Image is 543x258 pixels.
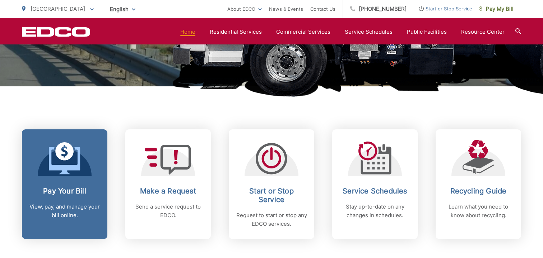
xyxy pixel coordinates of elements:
[332,129,418,239] a: Service Schedules Stay up-to-date on any changes in schedules.
[436,129,521,239] a: Recycling Guide Learn what you need to know about recycling.
[133,202,204,220] p: Send a service request to EDCO.
[31,5,85,12] span: [GEOGRAPHIC_DATA]
[22,27,90,37] a: EDCD logo. Return to the homepage.
[105,3,141,15] span: English
[210,28,262,36] a: Residential Services
[276,28,330,36] a: Commercial Services
[407,28,447,36] a: Public Facilities
[443,187,514,195] h2: Recycling Guide
[133,187,204,195] h2: Make a Request
[345,28,393,36] a: Service Schedules
[339,187,410,195] h2: Service Schedules
[269,5,303,13] a: News & Events
[22,129,107,239] a: Pay Your Bill View, pay, and manage your bill online.
[236,211,307,228] p: Request to start or stop any EDCO services.
[339,202,410,220] p: Stay up-to-date on any changes in schedules.
[443,202,514,220] p: Learn what you need to know about recycling.
[29,202,100,220] p: View, pay, and manage your bill online.
[236,187,307,204] h2: Start or Stop Service
[479,5,514,13] span: Pay My Bill
[29,187,100,195] h2: Pay Your Bill
[461,28,505,36] a: Resource Center
[310,5,335,13] a: Contact Us
[125,129,211,239] a: Make a Request Send a service request to EDCO.
[227,5,262,13] a: About EDCO
[180,28,195,36] a: Home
